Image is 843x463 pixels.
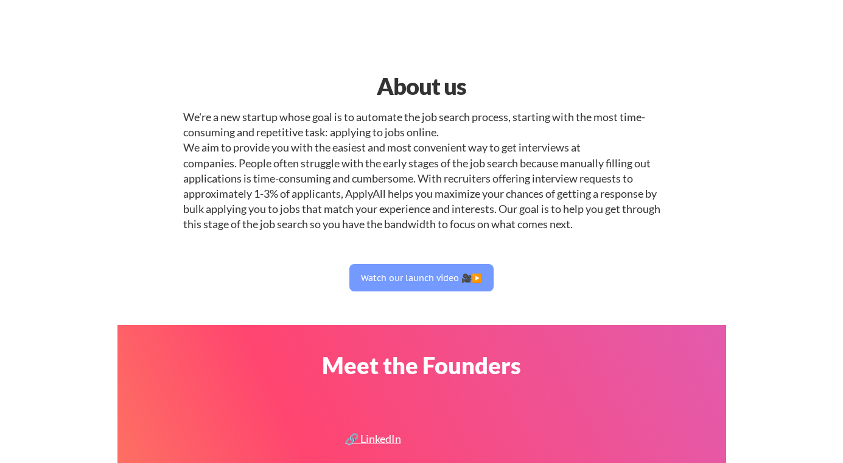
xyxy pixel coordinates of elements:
[265,69,578,103] div: About us
[183,110,660,232] div: We're a new startup whose goal is to automate the job search process, starting with the most time...
[345,433,404,444] div: 🔗 LinkedIn
[265,353,578,377] div: Meet the Founders
[349,264,494,291] button: Watch our launch video 🎥▶️
[345,433,404,448] a: 🔗 LinkedIn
